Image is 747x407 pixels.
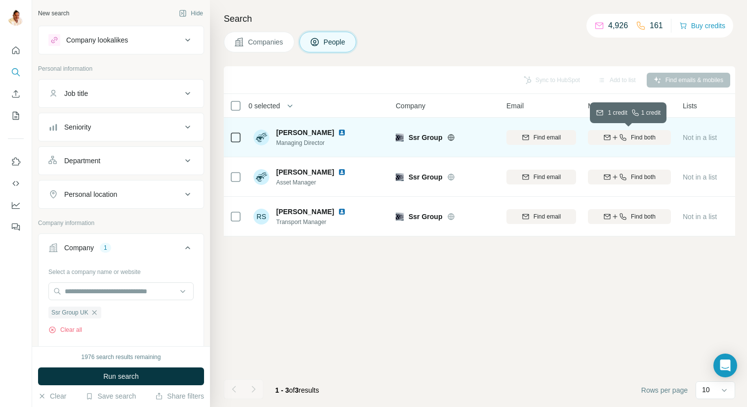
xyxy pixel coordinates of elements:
span: Find both [631,133,656,142]
p: Company information [38,219,204,227]
button: Save search [85,391,136,401]
div: Company lookalikes [66,35,128,45]
div: 1976 search results remaining [82,353,161,362]
span: Company [396,101,425,111]
div: RS [253,209,269,225]
p: 4,926 [608,20,628,32]
button: Use Surfe on LinkedIn [8,153,24,171]
span: Find email [534,173,561,181]
button: Find email [506,209,576,224]
button: Feedback [8,218,24,236]
button: Find both [588,130,671,145]
span: Email [506,101,524,111]
span: 0 selected [249,101,280,111]
button: Find email [506,170,576,184]
button: Share filters [155,391,204,401]
span: Find both [631,212,656,221]
button: Find both [588,170,671,184]
img: LinkedIn logo [338,168,346,176]
span: Asset Manager [276,178,358,187]
button: Job title [39,82,204,105]
span: of [289,386,295,394]
span: Not in a list [683,213,717,221]
button: Dashboard [8,196,24,214]
button: Use Surfe API [8,175,24,192]
button: Quick start [8,42,24,59]
span: [PERSON_NAME] [276,167,334,177]
button: My lists [8,107,24,125]
span: Ssr Group [409,212,442,222]
span: Not in a list [683,173,717,181]
span: Managing Director [276,138,358,147]
div: 1 [100,243,111,252]
div: Personal location [64,189,117,199]
p: 161 [650,20,663,32]
div: Seniority [64,122,91,132]
button: Enrich CSV [8,85,24,103]
img: LinkedIn logo [338,208,346,216]
div: Select a company name or website [48,264,194,276]
button: Personal location [39,182,204,206]
img: Avatar [8,10,24,26]
img: Avatar [253,169,269,185]
span: Find email [534,212,561,221]
p: Personal information [38,64,204,73]
button: Find both [588,209,671,224]
button: Seniority [39,115,204,139]
div: Company [64,243,94,253]
span: Find both [631,173,656,181]
img: Avatar [253,130,269,145]
img: Logo of Ssr Group [396,173,404,181]
span: [PERSON_NAME] [276,128,334,137]
span: Mobile [588,101,608,111]
span: 1 - 3 [275,386,289,394]
button: Run search [38,367,204,385]
span: Companies [248,37,284,47]
span: Find email [534,133,561,142]
span: results [275,386,319,394]
h4: Search [224,12,735,26]
button: Company1 [39,236,204,264]
span: Not in a list [683,134,717,141]
span: Run search [103,371,139,381]
div: Job title [64,89,88,98]
span: Transport Manager [276,218,358,226]
span: 3 [295,386,299,394]
span: [PERSON_NAME] [276,207,334,217]
button: Clear [38,391,66,401]
div: Open Intercom Messenger [713,354,737,377]
div: Department [64,156,100,166]
button: Company lookalikes [39,28,204,52]
img: Logo of Ssr Group [396,134,404,141]
button: Buy credits [679,19,725,33]
span: Ssr Group [409,172,442,182]
span: People [324,37,346,47]
div: New search [38,9,69,18]
span: Ssr Group [409,133,442,142]
button: Search [8,63,24,81]
button: Clear all [48,325,82,334]
img: Logo of Ssr Group [396,213,404,221]
button: Find email [506,130,576,145]
span: Rows per page [641,385,688,395]
button: Department [39,149,204,173]
span: Lists [683,101,697,111]
span: Ssr Group UK [51,308,88,317]
img: LinkedIn logo [338,129,346,136]
p: 10 [702,385,710,395]
button: Hide [172,6,210,21]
